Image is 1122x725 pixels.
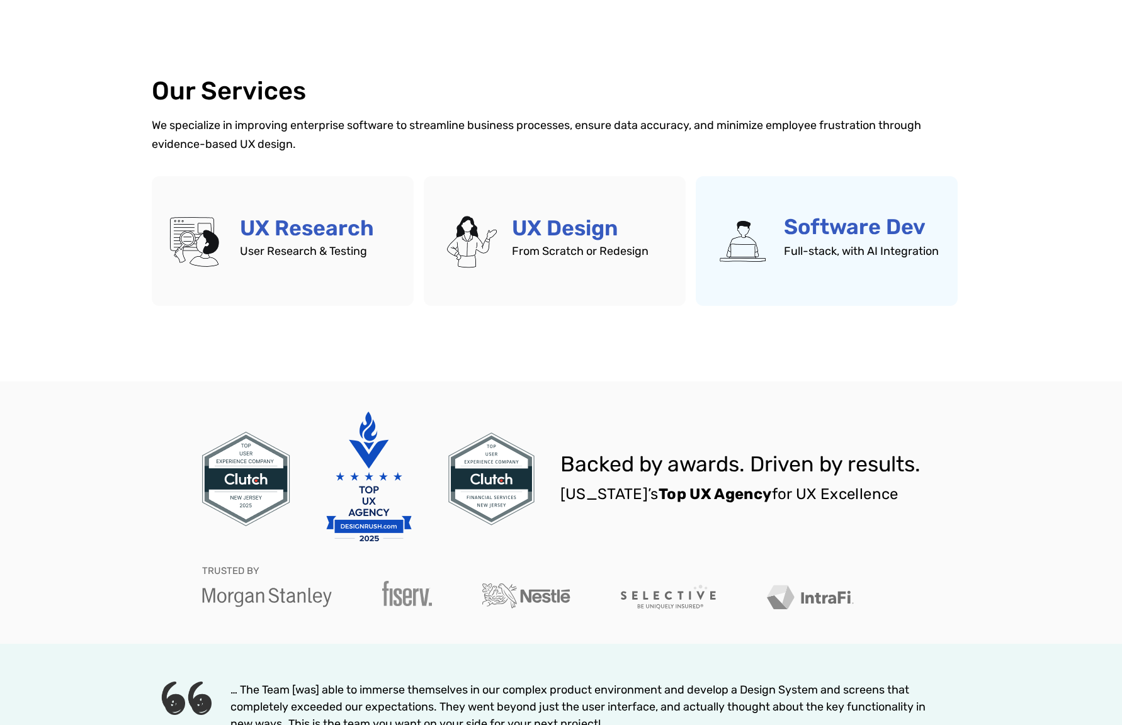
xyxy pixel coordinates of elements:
span: Subscribe to UX Team newsletter. [16,175,490,186]
img: Clutch top user experience company in New Jersey [202,432,290,526]
a: Software Dev [696,176,958,306]
input: Subscribe to UX Team newsletter. [3,177,11,185]
img: Clutch top user experience company for financial services in New Jersey [448,432,535,526]
img: UX design agency [305,412,433,546]
p: We specialize in improving enterprise software to streamline business processes, ensure data accu... [152,116,970,154]
strong: Top UX Agency [659,485,772,503]
a: UX Design [424,176,686,306]
h2: Our Services [152,77,970,106]
p: TRUSTED BY [202,566,259,576]
img: Selective [621,585,716,610]
span: Last Name [247,1,292,11]
img: IntraFi [766,585,854,610]
span: Backed by awards. Driven by results. [560,451,921,477]
img: Nestle [482,583,570,609]
img: Fiserv [382,581,433,606]
a: UX Research [152,176,414,306]
img: Morgan Stanley [202,587,332,607]
iframe: Chat Widget [1059,665,1122,725]
p: [US_STATE]’s for UX Excellence [560,484,921,504]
